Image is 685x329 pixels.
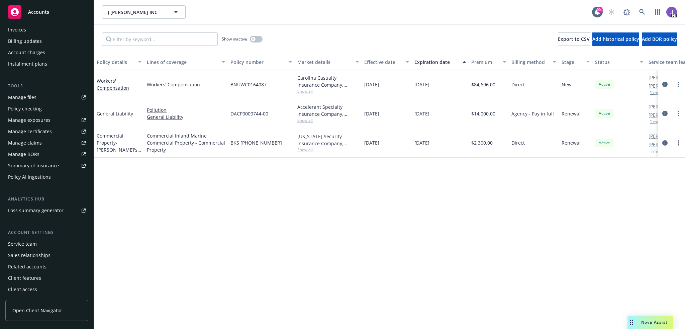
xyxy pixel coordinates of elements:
div: Effective date [364,59,402,66]
div: Billing method [511,59,549,66]
a: Manage BORs [5,149,88,160]
div: Manage BORs [8,149,39,160]
a: Accounts [5,3,88,21]
div: Service team [8,239,37,249]
a: Commercial Inland Marine [147,132,225,139]
a: General Liability [147,113,225,120]
span: Nova Assist [641,319,668,325]
span: DACP0000744-00 [230,110,268,117]
a: Pollution [147,106,225,113]
span: Show all [297,117,359,123]
a: Commercial Property - Commercial Property [147,139,225,153]
div: Stage [562,59,582,66]
div: 99+ [597,7,603,13]
span: Manage exposures [5,115,88,126]
div: Status [595,59,636,66]
button: Billing method [509,54,559,70]
a: Search [635,5,649,19]
button: Policy number [228,54,295,70]
div: Account charges [8,47,45,58]
a: Billing updates [5,36,88,47]
span: J [PERSON_NAME] INC [108,9,166,16]
span: $2,300.00 [471,139,493,146]
button: Premium [469,54,509,70]
button: 1 more [650,91,663,95]
button: 1 more [650,120,663,124]
div: Lines of coverage [147,59,218,66]
div: Manage files [8,92,36,103]
a: Workers' Compensation [97,78,129,91]
a: Invoices [5,24,88,35]
a: Client features [5,273,88,283]
button: Add BOR policy [642,32,677,46]
a: Manage claims [5,138,88,148]
div: Policy AI ingestions [8,172,51,182]
span: Agency - Pay in full [511,110,554,117]
span: Renewal [562,139,581,146]
span: BNUWC0164087 [230,81,267,88]
input: Filter by keyword... [102,32,218,46]
span: Direct [511,139,525,146]
button: Nova Assist [627,316,673,329]
a: General Liability [97,110,133,117]
div: Related accounts [8,261,46,272]
div: Loss summary generator [8,205,64,216]
div: Manage claims [8,138,42,148]
button: Export to CSV [558,32,590,46]
a: Related accounts [5,261,88,272]
div: Account settings [5,229,88,236]
a: Service team [5,239,88,249]
span: [DATE] [414,139,429,146]
span: $84,696.00 [471,81,495,88]
button: Stage [559,54,592,70]
span: [DATE] [364,110,379,117]
a: Workers' Compensation [147,81,225,88]
button: Expiration date [412,54,469,70]
a: Manage certificates [5,126,88,137]
a: Installment plans [5,59,88,69]
div: Policy checking [8,103,42,114]
a: Manage files [5,92,88,103]
span: Active [598,110,611,116]
a: Policy AI ingestions [5,172,88,182]
a: more [674,139,682,147]
a: circleInformation [661,139,669,147]
span: [DATE] [414,110,429,117]
span: New [562,81,572,88]
div: Market details [297,59,352,66]
a: circleInformation [661,109,669,117]
button: Status [592,54,646,70]
div: Accelerant Specialty Insurance Company, Accelerant, Amwins [297,103,359,117]
span: Active [598,81,611,87]
div: Client features [8,273,41,283]
button: Add historical policy [592,32,639,46]
a: Commercial Property [97,133,138,181]
a: Start snowing [605,5,618,19]
span: [DATE] [364,81,379,88]
div: Summary of insurance [8,160,59,171]
span: $14,000.00 [471,110,495,117]
a: Account charges [5,47,88,58]
button: Policy details [94,54,144,70]
span: Show all [297,147,359,153]
span: Show all [297,88,359,94]
span: Renewal [562,110,581,117]
div: Premium [471,59,499,66]
a: Report a Bug [620,5,633,19]
a: more [674,109,682,117]
span: Add BOR policy [642,36,677,42]
div: Tools [5,83,88,89]
span: Add historical policy [592,36,639,42]
div: Policy number [230,59,285,66]
div: Carolina Casualty Insurance Company, Admiral Insurance Group ([PERSON_NAME] Corporation), Novatae... [297,74,359,88]
a: Summary of insurance [5,160,88,171]
button: J [PERSON_NAME] INC [102,5,186,19]
button: Effective date [362,54,412,70]
a: Client access [5,284,88,295]
div: Analytics hub [5,196,88,202]
span: [DATE] [364,139,379,146]
span: Direct [511,81,525,88]
a: Switch app [651,5,664,19]
div: Invoices [8,24,26,35]
div: Manage certificates [8,126,52,137]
